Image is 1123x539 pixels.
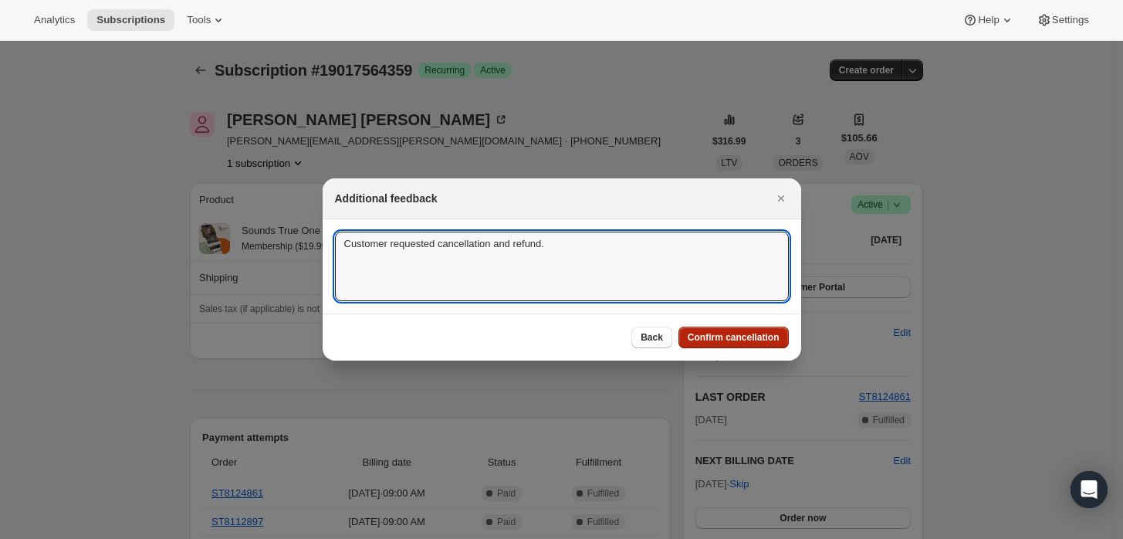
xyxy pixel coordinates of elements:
button: Confirm cancellation [678,327,789,348]
button: Settings [1027,9,1098,31]
div: Open Intercom Messenger [1071,471,1108,508]
span: Confirm cancellation [688,331,780,344]
span: Tools [187,14,211,26]
span: Analytics [34,14,75,26]
button: Tools [178,9,235,31]
textarea: Customer requested cancellation and refund. [335,232,789,301]
span: Help [978,14,999,26]
span: Back [641,331,663,344]
span: Settings [1052,14,1089,26]
span: Subscriptions [96,14,165,26]
button: Back [631,327,672,348]
button: Help [953,9,1023,31]
button: Close [770,188,792,209]
button: Analytics [25,9,84,31]
h2: Additional feedback [335,191,438,206]
button: Subscriptions [87,9,174,31]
